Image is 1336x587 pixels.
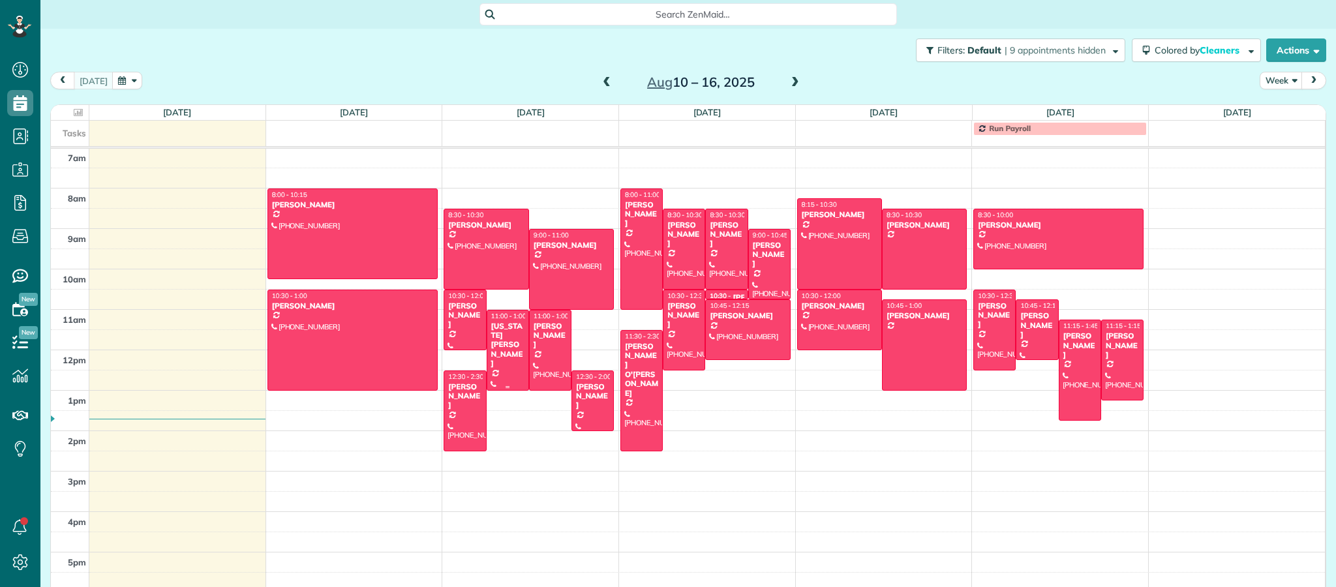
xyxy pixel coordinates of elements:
[709,220,744,248] div: [PERSON_NAME]
[50,72,75,89] button: prev
[448,292,487,300] span: 10:30 - 12:00
[534,312,569,320] span: 11:00 - 1:00
[1020,311,1054,339] div: [PERSON_NAME]
[624,342,659,398] div: [PERSON_NAME] O'[PERSON_NAME]
[1105,331,1140,359] div: [PERSON_NAME]
[667,292,706,300] span: 10:30 - 12:30
[667,211,703,219] span: 8:30 - 10:30
[624,200,659,228] div: [PERSON_NAME]
[1260,72,1303,89] button: Week
[491,312,526,320] span: 11:00 - 1:00
[1266,38,1326,62] button: Actions
[63,355,86,365] span: 12pm
[68,153,86,163] span: 7am
[1155,44,1244,56] span: Colored by
[733,293,797,302] div: [PERSON_NAME]
[272,190,307,199] span: 8:00 - 10:15
[710,211,745,219] span: 8:30 - 10:30
[576,372,611,381] span: 12:30 - 2:00
[1132,38,1261,62] button: Colored byCleaners
[619,75,782,89] h2: 10 – 16, 2025
[989,123,1031,133] span: Run Payroll
[1106,322,1141,330] span: 11:15 - 1:15
[887,301,922,310] span: 10:45 - 1:00
[801,210,878,219] div: [PERSON_NAME]
[1005,44,1106,56] span: | 9 appointments hidden
[887,211,922,219] span: 8:30 - 10:30
[491,322,525,369] div: [US_STATE][PERSON_NAME]
[272,292,307,300] span: 10:30 - 1:00
[68,193,86,203] span: 8am
[752,241,787,269] div: [PERSON_NAME]
[448,382,482,410] div: [PERSON_NAME]
[68,395,86,406] span: 1pm
[448,372,483,381] span: 12:30 - 2:30
[886,311,963,320] div: [PERSON_NAME]
[801,301,878,310] div: [PERSON_NAME]
[709,311,786,320] div: [PERSON_NAME]
[68,436,86,446] span: 2pm
[978,211,1013,219] span: 8:30 - 10:00
[625,190,660,199] span: 8:00 - 11:00
[68,517,86,527] span: 4pm
[937,44,965,56] span: Filters:
[978,292,1017,300] span: 10:30 - 12:30
[1223,107,1251,117] a: [DATE]
[19,293,38,306] span: New
[271,200,434,209] div: [PERSON_NAME]
[533,241,610,250] div: [PERSON_NAME]
[340,107,368,117] a: [DATE]
[710,301,749,310] span: 10:45 - 12:15
[1020,301,1059,310] span: 10:45 - 12:15
[870,107,898,117] a: [DATE]
[448,211,483,219] span: 8:30 - 10:30
[916,38,1125,62] button: Filters: Default | 9 appointments hidden
[68,557,86,567] span: 5pm
[647,74,673,90] span: Aug
[1301,72,1326,89] button: next
[448,301,482,329] div: [PERSON_NAME]
[63,314,86,325] span: 11am
[967,44,1002,56] span: Default
[1063,322,1099,330] span: 11:15 - 1:45
[533,322,568,350] div: [PERSON_NAME]
[753,231,788,239] span: 9:00 - 10:45
[534,231,569,239] span: 9:00 - 11:00
[19,326,38,339] span: New
[163,107,191,117] a: [DATE]
[448,220,524,230] div: [PERSON_NAME]
[909,38,1125,62] a: Filters: Default | 9 appointments hidden
[68,476,86,487] span: 3pm
[517,107,545,117] a: [DATE]
[667,220,701,248] div: [PERSON_NAME]
[74,72,114,89] button: [DATE]
[625,332,660,340] span: 11:30 - 2:30
[575,382,610,410] div: [PERSON_NAME]
[977,301,1012,329] div: [PERSON_NAME]
[802,200,837,209] span: 8:15 - 10:30
[667,301,701,329] div: [PERSON_NAME]
[271,301,434,310] div: [PERSON_NAME]
[886,220,963,230] div: [PERSON_NAME]
[1200,44,1241,56] span: Cleaners
[693,107,721,117] a: [DATE]
[63,274,86,284] span: 10am
[1063,331,1097,359] div: [PERSON_NAME]
[1046,107,1074,117] a: [DATE]
[977,220,1140,230] div: [PERSON_NAME]
[802,292,841,300] span: 10:30 - 12:00
[68,233,86,244] span: 9am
